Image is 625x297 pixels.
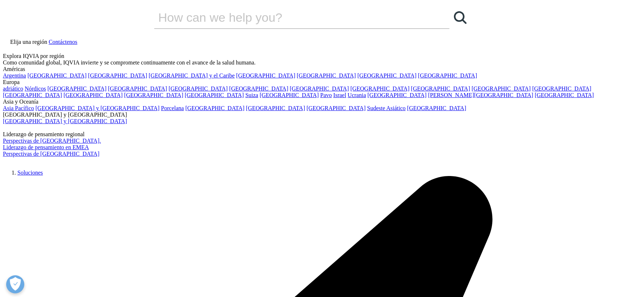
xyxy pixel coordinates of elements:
a: [GEOGRAPHIC_DATA] [169,85,228,92]
a: [GEOGRAPHIC_DATA] [532,85,591,92]
a: Pavo [320,92,332,98]
a: [GEOGRAPHIC_DATA] [124,92,183,98]
font: Américas [3,66,25,72]
a: [GEOGRAPHIC_DATA] [63,92,123,98]
a: Search [450,7,471,28]
a: [GEOGRAPHIC_DATA] [229,85,288,92]
a: [GEOGRAPHIC_DATA] [108,85,167,92]
font: Suiza [245,92,258,98]
font: Liderazgo de pensamiento regional [3,131,84,137]
a: [GEOGRAPHIC_DATA] [290,85,349,92]
a: [GEOGRAPHIC_DATA] y [GEOGRAPHIC_DATA] [36,105,160,111]
a: [GEOGRAPHIC_DATA] [368,92,427,98]
a: Soluciones [17,170,43,176]
a: [GEOGRAPHIC_DATA] [88,72,147,79]
font: Como comunidad global, IQVIA invierte y se compromete continuamente con el avance de la salud hum... [3,59,256,66]
font: [GEOGRAPHIC_DATA] [407,105,466,111]
a: [GEOGRAPHIC_DATA] [28,72,87,79]
a: [GEOGRAPHIC_DATA] [246,105,305,111]
a: [GEOGRAPHIC_DATA] [411,85,470,92]
a: [GEOGRAPHIC_DATA] [535,92,594,98]
font: Explora IQVIA por región [3,53,64,59]
svg: Search [454,11,467,24]
font: Asia y Oceanía [3,99,38,105]
a: [GEOGRAPHIC_DATA] [47,85,107,92]
a: [GEOGRAPHIC_DATA] [236,72,295,79]
button: Abrir preferencias [6,275,24,293]
a: Israel [333,92,346,98]
a: Porcelana [161,105,184,111]
a: [GEOGRAPHIC_DATA] y el Caribe [149,72,235,79]
a: Ucrania [348,92,366,98]
a: Liderazgo de pensamiento en EMEA [3,144,89,150]
font: Europa [3,79,20,85]
a: Perspectivas de [GEOGRAPHIC_DATA]. [3,138,101,144]
a: [PERSON_NAME][GEOGRAPHIC_DATA] [428,92,533,98]
a: [GEOGRAPHIC_DATA] [418,72,477,79]
a: Sudeste Asiático [367,105,406,111]
a: Asia Pacífico [3,105,34,111]
input: Search [154,7,429,28]
a: [GEOGRAPHIC_DATA] [472,85,531,92]
a: Perspectivas de [GEOGRAPHIC_DATA] [3,151,99,157]
a: [GEOGRAPHIC_DATA] [3,92,62,98]
a: [GEOGRAPHIC_DATA] [350,85,409,92]
a: [GEOGRAPHIC_DATA] y [GEOGRAPHIC_DATA] [3,118,127,124]
a: Contáctenos [49,39,77,45]
a: [GEOGRAPHIC_DATA] [260,92,319,98]
font: [GEOGRAPHIC_DATA] y [GEOGRAPHIC_DATA] [3,112,127,118]
font: Elija una región [10,39,47,45]
a: Argentina [3,72,26,79]
a: adriático [3,85,23,92]
a: [GEOGRAPHIC_DATA] [185,92,244,98]
a: Nórdicos [25,85,46,92]
a: [GEOGRAPHIC_DATA] [306,105,365,111]
a: [GEOGRAPHIC_DATA] [357,72,417,79]
a: [GEOGRAPHIC_DATA] [297,72,356,79]
a: [GEOGRAPHIC_DATA] [185,105,244,111]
